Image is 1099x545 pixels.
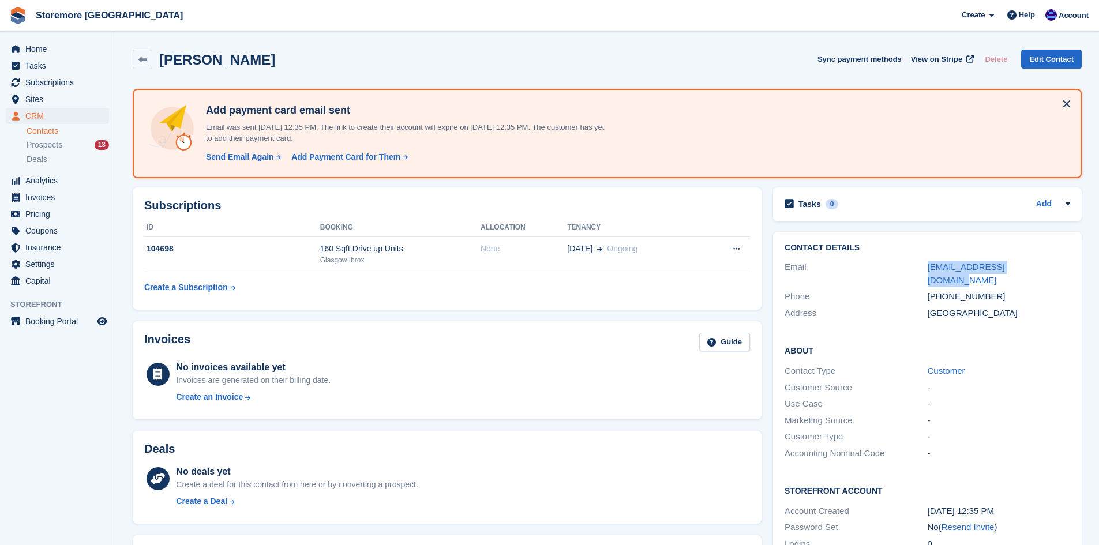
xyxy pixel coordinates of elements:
[25,172,95,189] span: Analytics
[980,50,1012,69] button: Delete
[25,313,95,329] span: Booking Portal
[928,381,1070,394] div: -
[785,381,927,394] div: Customer Source
[826,199,839,209] div: 0
[201,104,605,117] h4: Add payment card email sent
[785,364,927,378] div: Contact Type
[785,243,1070,253] h2: Contact Details
[567,243,592,255] span: [DATE]
[6,273,109,289] a: menu
[25,58,95,74] span: Tasks
[6,41,109,57] a: menu
[785,521,927,534] div: Password Set
[176,479,418,491] div: Create a deal for this contact from here or by converting a prospect.
[928,366,965,375] a: Customer
[176,391,243,403] div: Create an Invoice
[144,243,320,255] div: 104698
[481,243,567,255] div: None
[1059,10,1089,21] span: Account
[31,6,187,25] a: Storemore [GEOGRAPHIC_DATA]
[27,154,47,165] span: Deals
[928,521,1070,534] div: No
[785,344,1070,356] h2: About
[6,223,109,239] a: menu
[1045,9,1057,21] img: Angela
[176,465,418,479] div: No deals yet
[25,206,95,222] span: Pricing
[201,122,605,144] p: Email was sent [DATE] 12:35 PM. The link to create their account will expire on [DATE] 12:35 PM. ...
[176,391,331,403] a: Create an Invoice
[27,140,62,151] span: Prospects
[27,126,109,137] a: Contacts
[6,74,109,91] a: menu
[25,273,95,289] span: Capital
[144,199,750,212] h2: Subscriptions
[320,243,481,255] div: 160 Sqft Drive up Units
[928,505,1070,518] div: [DATE] 12:35 PM
[6,206,109,222] a: menu
[1036,198,1052,211] a: Add
[176,374,331,386] div: Invoices are generated on their billing date.
[25,256,95,272] span: Settings
[25,108,95,124] span: CRM
[6,172,109,189] a: menu
[6,58,109,74] a: menu
[144,219,320,237] th: ID
[144,442,175,456] h2: Deals
[25,41,95,57] span: Home
[27,139,109,151] a: Prospects 13
[95,314,109,328] a: Preview store
[144,333,190,352] h2: Invoices
[6,239,109,255] a: menu
[176,360,331,374] div: No invoices available yet
[6,189,109,205] a: menu
[928,397,1070,411] div: -
[481,219,567,237] th: Allocation
[785,290,927,303] div: Phone
[10,299,115,310] span: Storefront
[25,239,95,255] span: Insurance
[176,495,418,508] a: Create a Deal
[798,199,821,209] h2: Tasks
[27,153,109,166] a: Deals
[25,91,95,107] span: Sites
[144,277,235,298] a: Create a Subscription
[785,505,927,518] div: Account Created
[6,108,109,124] a: menu
[95,140,109,150] div: 13
[567,219,703,237] th: Tenancy
[906,50,976,69] a: View on Stripe
[176,495,227,508] div: Create a Deal
[6,91,109,107] a: menu
[962,9,985,21] span: Create
[148,104,197,153] img: add-payment-card-4dbda4983b697a7845d177d07a5d71e8a16f1ec00487972de202a45f1e8132f5.svg
[6,313,109,329] a: menu
[159,52,275,67] h2: [PERSON_NAME]
[206,151,274,163] div: Send Email Again
[25,223,95,239] span: Coupons
[911,54,962,65] span: View on Stripe
[928,430,1070,443] div: -
[699,333,750,352] a: Guide
[785,414,927,427] div: Marketing Source
[928,290,1070,303] div: [PHONE_NUMBER]
[928,414,1070,427] div: -
[928,307,1070,320] div: [GEOGRAPHIC_DATA]
[291,151,400,163] div: Add Payment Card for Them
[785,430,927,443] div: Customer Type
[320,219,481,237] th: Booking
[25,189,95,205] span: Invoices
[287,151,409,163] a: Add Payment Card for Them
[942,522,995,532] a: Resend Invite
[785,447,927,460] div: Accounting Nominal Code
[939,522,997,532] span: ( )
[1019,9,1035,21] span: Help
[785,261,927,287] div: Email
[9,7,27,24] img: stora-icon-8386f47178a22dfd0bd8f6a31ec36ba5ce8667c1dd55bd0f319d3a0aa187defe.svg
[928,447,1070,460] div: -
[25,74,95,91] span: Subscriptions
[144,281,228,294] div: Create a Subscription
[6,256,109,272] a: menu
[785,397,927,411] div: Use Case
[817,50,902,69] button: Sync payment methods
